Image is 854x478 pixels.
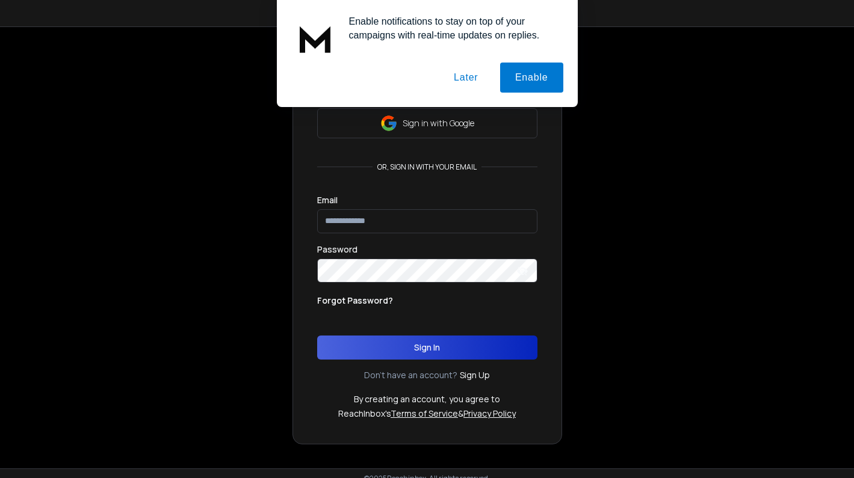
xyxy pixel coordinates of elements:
p: Sign in with Google [403,117,474,129]
p: ReachInbox's & [338,408,516,420]
p: Forgot Password? [317,295,393,307]
a: Privacy Policy [463,408,516,419]
a: Terms of Service [391,408,458,419]
button: Enable [500,63,563,93]
a: Sign Up [460,369,490,381]
button: Sign In [317,336,537,360]
p: or, sign in with your email [373,162,481,172]
label: Email [317,196,338,204]
button: Sign in with Google [317,108,537,138]
img: notification icon [291,14,339,63]
div: Enable notifications to stay on top of your campaigns with real-time updates on replies. [339,14,563,42]
button: Later [439,63,493,93]
label: Password [317,245,357,254]
p: By creating an account, you agree to [354,393,500,405]
p: Don't have an account? [364,369,457,381]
